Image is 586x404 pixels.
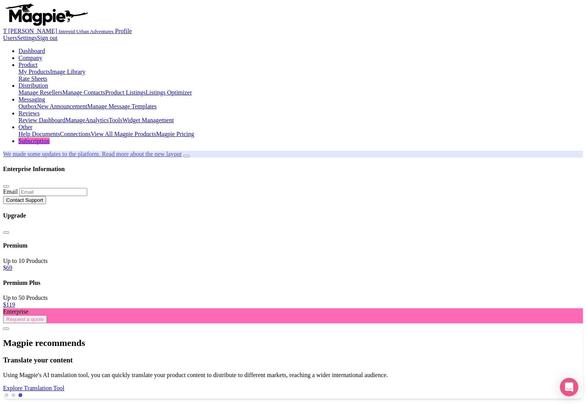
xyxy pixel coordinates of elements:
div: Open Intercom Messenger [560,378,578,396]
h3: Translate your content [3,356,583,364]
label: Email [3,188,18,195]
img: logo-ab69f6fb50320c5b225c76a69d11143b.png [3,3,90,26]
h4: Upgrade [3,212,583,219]
a: Analytics [85,117,109,123]
a: Dashboard [18,48,45,54]
span: [PERSON_NAME] [8,28,57,34]
h4: Premium Plus [3,279,583,286]
input: Email [19,188,87,196]
a: Product [18,62,38,68]
a: Listings Optimizer [146,89,192,96]
p: Using Magpie's AI translation tool, you can quickly translate your product content to distribute ... [3,372,583,379]
a: Help Documents [18,131,60,137]
a: Distribution [18,82,48,89]
a: Tools [109,117,122,123]
a: Image Library [50,68,85,75]
a: Explore Translation Tool [3,385,64,391]
a: Profile [115,28,132,34]
a: Review Dashboard [18,117,65,123]
span: Request a quote [6,316,44,322]
a: Rate Sheets [18,75,47,82]
a: View All Magpie Products [91,131,156,137]
button: Request a quote [3,315,47,323]
button: Close [3,185,9,188]
a: Users [3,35,17,41]
a: Company [18,55,42,61]
div: Enterprise [3,308,583,315]
a: My Products [18,68,50,75]
a: T [PERSON_NAME] Intrepid Urban Adventures [3,28,115,34]
span: T [3,28,7,34]
a: Outbox [18,103,37,110]
a: Connections [60,131,91,137]
a: Other [18,124,32,130]
small: Intrepid Urban Adventures [59,28,114,34]
div: Up to 50 Products [3,294,583,301]
a: Widget Management [122,117,174,123]
button: Close [3,231,9,234]
a: We made some updates to the platform. Read more about the new layout [3,151,182,157]
h4: Premium [3,242,583,249]
h2: Magpie recommends [3,338,583,348]
a: Manage Contacts [62,89,105,96]
a: Manage [65,117,85,123]
a: Product Listings [105,89,146,96]
a: Settings [17,35,37,41]
a: Subscription [18,138,50,144]
a: Manage Resellers [18,89,62,96]
a: Manage Message Templates [87,103,157,110]
div: Up to 10 Products [3,258,583,264]
a: Messaging [18,96,45,103]
h4: Enterprise Information [3,166,583,173]
a: Magpie Pricing [156,131,194,137]
a: Reviews [18,110,40,116]
button: Contact Support [3,196,46,204]
button: Close announcement [183,155,189,157]
a: $69 [3,264,12,271]
a: New Announcement [37,103,87,110]
a: Sign out [37,35,58,41]
a: $119 [3,301,15,308]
